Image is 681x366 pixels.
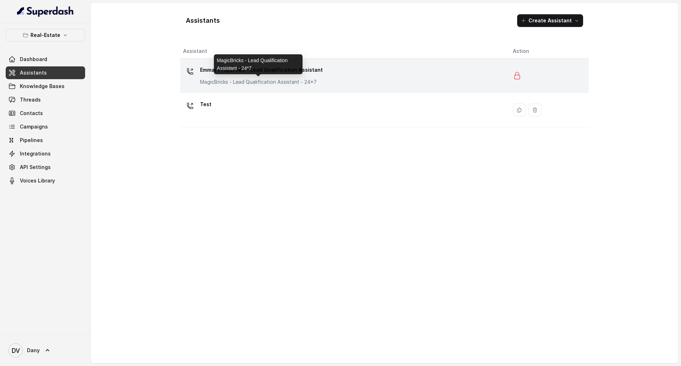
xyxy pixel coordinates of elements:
[6,174,85,187] a: Voices Library
[6,93,85,106] a: Threads
[20,150,51,157] span: Integrations
[31,31,60,39] p: Real-Estate
[214,54,303,74] div: MagicBricks - Lead Qualification Assistant - 24*7
[17,6,74,17] img: light.svg
[6,53,85,66] a: Dashboard
[186,15,220,26] h1: Assistants
[6,120,85,133] a: Campaigns
[20,96,41,103] span: Threads
[20,164,51,171] span: API Settings
[6,107,85,120] a: Contacts
[6,80,85,93] a: Knowledge Bases
[517,14,583,27] button: Create Assistant
[20,137,43,144] span: Pipelines
[27,347,40,354] span: Dany
[6,134,85,147] a: Pipelines
[6,340,85,360] a: Dany
[507,44,589,59] th: Action
[20,110,43,117] span: Contacts
[20,123,48,130] span: Campaigns
[6,161,85,174] a: API Settings
[6,29,85,42] button: Real-Estate
[180,44,507,59] th: Assistant
[200,78,323,86] p: MagicBricks - Lead Qualification Assistant - 24*7
[200,99,211,110] p: Test
[200,64,323,76] p: Emmar Properties - Lead Qualification Assistant
[6,147,85,160] a: Integrations
[20,69,47,76] span: Assistants
[20,83,65,90] span: Knowledge Bases
[12,347,20,354] text: DV
[6,66,85,79] a: Assistants
[20,177,55,184] span: Voices Library
[20,56,47,63] span: Dashboard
